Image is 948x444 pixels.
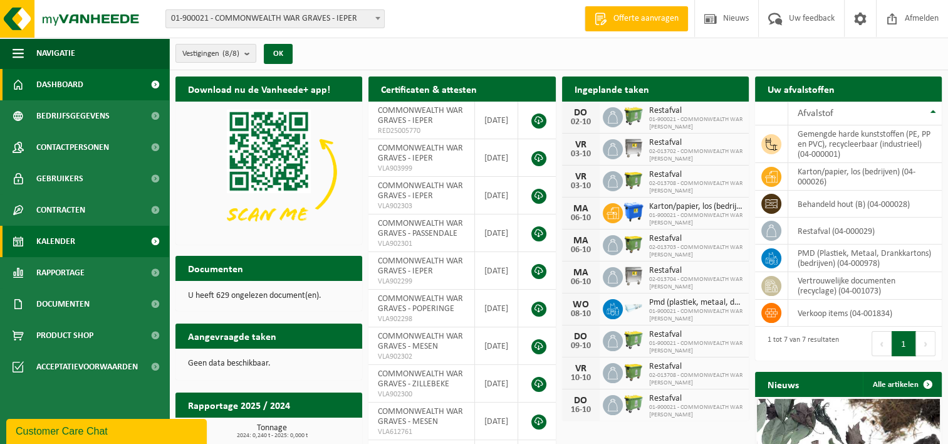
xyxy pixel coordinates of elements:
span: COMMONWEALTH WAR GRAVES - IEPER [378,106,463,125]
img: Download de VHEPlus App [175,102,362,242]
div: 1 tot 7 van 7 resultaten [761,330,839,357]
div: VR [568,140,593,150]
span: 01-900021 - COMMONWEALTH WAR [PERSON_NAME] [649,116,742,131]
span: Gebruikers [36,163,83,194]
div: VR [568,364,593,374]
td: [DATE] [475,214,519,252]
img: WB-1100-HPE-GN-50 [623,361,644,383]
img: WB-1100-GAL-GY-02 [623,137,644,159]
span: 01-900021 - COMMONWEALTH WAR [PERSON_NAME] [649,308,742,323]
h2: Certificaten & attesten [368,77,489,101]
img: LP-SK-00120-HPE-11 [623,297,644,319]
div: 03-10 [568,150,593,159]
div: DO [568,108,593,118]
td: [DATE] [475,327,519,365]
span: 02-013708 - COMMONWEALTH WAR [PERSON_NAME] [649,372,742,387]
img: WB-1100-GAL-GY-02 [623,265,644,287]
td: [DATE] [475,365,519,403]
span: Restafval [649,394,742,404]
td: [DATE] [475,290,519,327]
span: COMMONWEALTH WAR GRAVES - IEPER [378,256,463,276]
div: 16-10 [568,406,593,415]
span: COMMONWEALTH WAR GRAVES - MESEN [378,407,463,426]
p: U heeft 629 ongelezen document(en). [188,292,350,300]
img: WB-0660-HPE-GN-50 [623,393,644,415]
span: Restafval [649,362,742,372]
span: 01-900021 - COMMONWEALTH WAR GRAVES - IEPER [165,9,385,28]
img: WB-1100-HPE-BE-01 [623,201,644,223]
span: Vestigingen [182,45,239,63]
span: Dashboard [36,69,83,100]
span: Navigatie [36,38,75,69]
span: 01-900021 - COMMONWEALTH WAR [PERSON_NAME] [649,212,742,227]
span: COMMONWEALTH WAR GRAVES - IEPER [378,144,463,163]
div: DO [568,332,593,342]
h2: Rapportage 2025 / 2024 [175,393,303,417]
span: VLA902299 [378,277,464,287]
div: 09-10 [568,342,593,351]
td: [DATE] [475,403,519,440]
td: gemengde harde kunststoffen (PE, PP en PVC), recycleerbaar (industrieel) (04-000001) [788,125,942,163]
h2: Documenten [175,256,256,280]
span: Documenten [36,288,90,320]
span: VLA612761 [378,427,464,437]
h2: Download nu de Vanheede+ app! [175,77,343,101]
button: Previous [872,331,892,356]
span: VLA902302 [378,352,464,362]
span: VLA902301 [378,239,464,249]
span: COMMONWEALTH WAR GRAVES - POPERINGE [378,294,463,314]
span: RED25005770 [378,126,464,136]
span: VLA902303 [378,201,464,211]
h2: Uw afvalstoffen [755,77,847,101]
span: 2024: 0,240 t - 2025: 0,000 t [182,433,362,439]
a: Alle artikelen [863,372,940,397]
span: Afvalstof [798,108,833,119]
div: 06-10 [568,246,593,255]
div: MA [568,204,593,214]
div: 10-10 [568,374,593,383]
span: VLA902300 [378,389,464,399]
div: VR [568,172,593,182]
td: restafval (04-000029) [788,218,942,245]
td: [DATE] [475,139,519,177]
h3: Tonnage [182,424,362,439]
button: Vestigingen(8/8) [175,44,256,63]
h2: Aangevraagde taken [175,324,289,348]
span: COMMONWEALTH WAR GRAVES - PASSENDALE [378,219,463,238]
a: Offerte aanvragen [585,6,688,31]
button: Next [916,331,935,356]
span: Contactpersonen [36,132,109,163]
td: [DATE] [475,177,519,214]
span: Karton/papier, los (bedrijven) [649,202,742,212]
span: Restafval [649,106,742,116]
span: Restafval [649,138,742,148]
count: (8/8) [222,50,239,58]
span: Contracten [36,194,85,226]
div: 06-10 [568,214,593,223]
button: OK [264,44,293,64]
div: 03-10 [568,182,593,191]
span: Offerte aanvragen [610,13,682,25]
td: behandeld hout (B) (04-000028) [788,191,942,218]
h2: Nieuws [755,372,811,396]
span: COMMONWEALTH WAR GRAVES - ZILLEBEKE [378,369,463,389]
span: 02-013702 - COMMONWEALTH WAR [PERSON_NAME] [649,148,742,163]
div: MA [568,236,593,246]
td: karton/papier, los (bedrijven) (04-000026) [788,163,942,191]
img: WB-1100-HPE-GN-51 [623,233,644,255]
span: Restafval [649,170,742,180]
span: Restafval [649,234,742,244]
td: verkoop items (04-001834) [788,300,942,327]
span: COMMONWEALTH WAR GRAVES - MESEN [378,332,463,351]
div: 06-10 [568,278,593,287]
td: vertrouwelijke documenten (recyclage) (04-001073) [788,272,942,300]
span: Restafval [649,330,742,340]
span: 01-900021 - COMMONWEALTH WAR [PERSON_NAME] [649,404,742,419]
span: VLA902298 [378,314,464,324]
td: PMD (Plastiek, Metaal, Drankkartons) (bedrijven) (04-000978) [788,245,942,272]
img: WB-0660-HPE-GN-50 [623,105,644,127]
td: [DATE] [475,252,519,290]
button: 1 [892,331,916,356]
span: 02-013708 - COMMONWEALTH WAR [PERSON_NAME] [649,180,742,195]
